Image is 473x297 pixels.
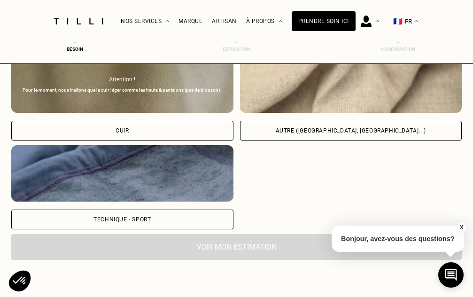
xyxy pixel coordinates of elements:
span: 🇫🇷 [393,17,403,26]
div: Confirmation [379,47,417,52]
div: À propos [246,0,282,42]
a: Artisan [212,18,237,24]
img: menu déroulant [414,20,418,23]
img: Tilli retouche vos vêtements en Autre (coton, jersey...) [240,56,462,113]
div: Besoin [56,47,94,52]
div: Nos services [121,0,169,42]
div: Pour le moment, nous traitons que le cuir léger comme les hauts & pantalons (pas de blouson). [16,87,229,93]
a: Prendre soin ici [292,11,356,31]
div: Cuir [116,128,129,133]
img: Menu déroulant [375,20,379,23]
div: Autre ([GEOGRAPHIC_DATA], [GEOGRAPHIC_DATA]...) [276,128,426,133]
img: Menu déroulant à propos [279,20,282,23]
p: Bonjour, avez-vous des questions? [332,226,464,252]
div: Technique - Sport [93,217,151,222]
button: X [457,222,466,233]
img: Logo du service de couturière Tilli [50,18,107,24]
img: Menu déroulant [165,20,169,23]
img: Tilli retouche vos vêtements en Technique - Sport [11,145,233,202]
a: Marque [178,18,202,24]
button: 🇫🇷 FR [388,0,423,42]
div: Attention ! [16,76,229,83]
div: Estimation [218,47,256,52]
img: icône connexion [361,16,372,27]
